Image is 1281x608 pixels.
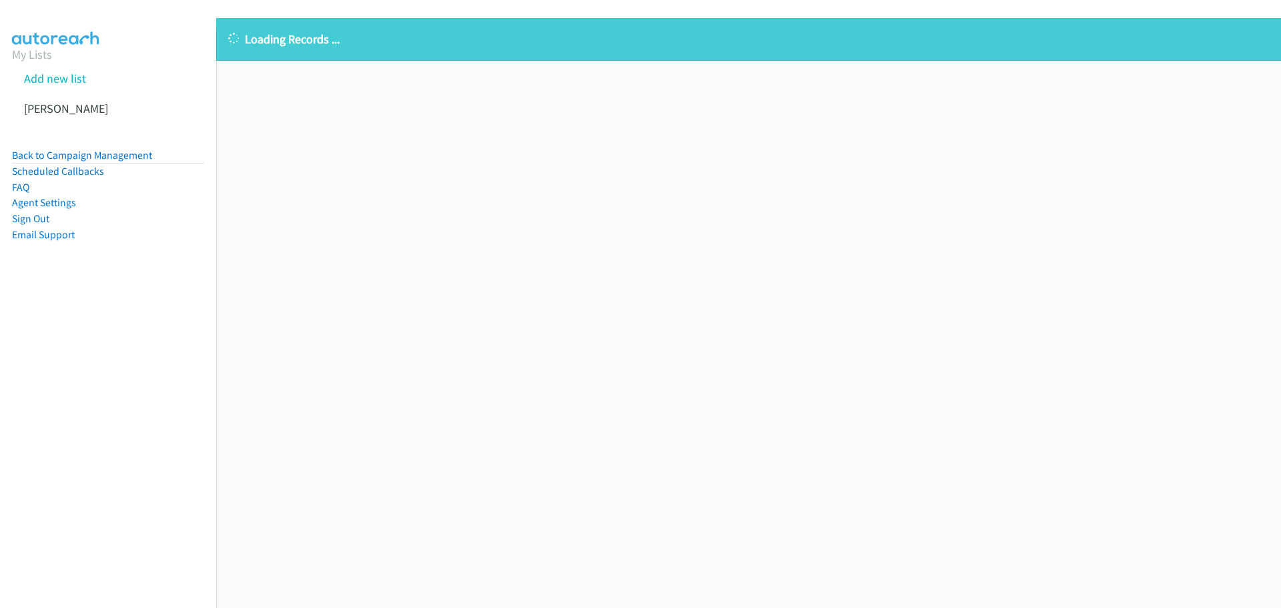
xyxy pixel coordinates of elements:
[228,30,1269,48] p: Loading Records ...
[24,71,86,86] a: Add new list
[12,196,76,209] a: Agent Settings
[24,101,108,116] a: [PERSON_NAME]
[12,165,104,178] a: Scheduled Callbacks
[12,228,75,241] a: Email Support
[12,47,52,62] a: My Lists
[12,149,152,162] a: Back to Campaign Management
[12,181,29,194] a: FAQ
[12,212,49,225] a: Sign Out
